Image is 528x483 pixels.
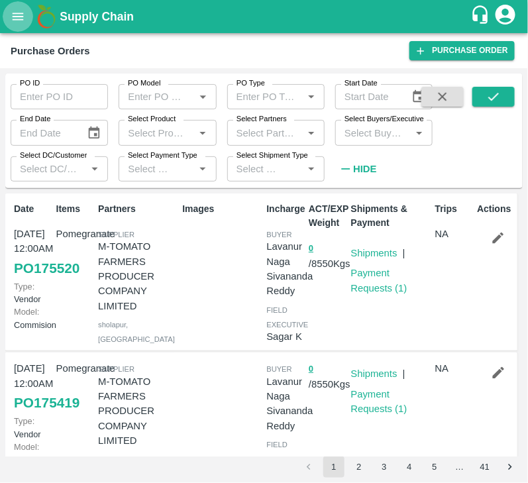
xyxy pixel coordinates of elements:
a: Shipments [351,248,397,258]
p: [DATE] 12:00AM [14,361,51,391]
label: Select DC/Customer [20,150,87,161]
p: Images [182,202,261,216]
input: Select Shipment Type [231,160,282,178]
button: Open [411,125,428,142]
strong: Hide [353,164,376,174]
input: Select Product [123,124,190,141]
input: Enter PO Model [123,88,190,105]
p: Pomegranate [56,227,93,241]
span: Type: [14,416,34,426]
a: Shipments [351,368,397,379]
button: Open [86,160,103,178]
button: Open [303,125,320,142]
div: account of current user [494,3,517,30]
button: Hide [335,158,380,180]
input: Enter PO Type [231,88,299,105]
div: customer-support [470,5,494,28]
p: Partners [98,202,177,216]
p: / 8550 Kgs [309,241,346,271]
p: NA [435,361,472,376]
div: | [397,361,405,381]
p: Commision [14,305,51,331]
p: M-TOMATO FARMERS PRODUCER COMPANY LIMITED [98,239,177,313]
a: PO175520 [14,256,79,280]
p: Vendor [14,415,51,440]
input: Enter PO ID [11,84,108,109]
a: Payment Requests (1) [351,389,407,414]
label: Select Shipment Type [237,150,308,161]
p: Commision [14,441,51,466]
div: Purchase Orders [11,42,90,60]
button: Open [194,160,211,178]
a: Purchase Order [409,41,515,60]
span: Supplier [98,365,134,373]
input: Select DC/Customer [15,160,82,178]
button: Choose date [406,84,431,109]
span: Type: [14,282,34,292]
span: buyer [266,231,291,239]
p: Incharge [266,202,303,216]
button: Choose date [81,121,107,146]
p: Items [56,202,93,216]
button: Open [303,88,320,105]
input: Select Partners [231,124,299,141]
div: | [397,241,405,260]
input: Select Buyers/Executive [339,124,407,141]
nav: pagination navigation [296,456,523,478]
div: … [449,461,470,474]
span: Model: [14,442,39,452]
p: / 8550 Kgs [309,361,346,392]
p: [DATE] 12:00AM [14,227,51,256]
button: 0 [309,241,313,256]
a: PO175419 [14,391,79,415]
label: PO Model [128,78,161,89]
label: PO Type [237,78,265,89]
p: Pomegranate [56,361,93,376]
span: Model: [14,307,39,317]
p: M-TOMATO FARMERS PRODUCER COMPANY LIMITED [98,374,177,448]
p: Trips [435,202,472,216]
button: Open [194,88,211,105]
p: Sagar K [266,329,308,344]
span: , [GEOGRAPHIC_DATA] [98,455,177,463]
button: page 1 [323,456,344,478]
p: Date [14,202,51,216]
span: Supplier [98,231,134,239]
span: field executive [266,306,308,329]
a: Supply Chain [60,7,470,26]
label: Select Payment Type [128,150,197,161]
p: NA [435,227,472,241]
a: Payment Requests (1) [351,268,407,293]
button: Open [194,125,211,142]
label: Select Buyers/Executive [344,114,424,125]
p: ACT/EXP Weight [309,202,346,230]
label: Start Date [344,78,378,89]
button: Open [303,160,320,178]
button: Go to page 4 [399,456,420,478]
label: End Date [20,114,50,125]
span: sholapur , [GEOGRAPHIC_DATA] [98,321,175,343]
input: End Date [11,120,76,145]
button: Go to page 2 [348,456,370,478]
p: Actions [477,202,514,216]
p: Shipments & Payment [351,202,430,230]
label: Select Product [128,114,176,125]
p: Vendor [14,280,51,305]
input: Start Date [335,84,401,109]
input: Select Payment Type [123,160,173,178]
p: Lavanur Naga Sivananda Reddy [266,239,313,298]
span: buyer [266,365,291,373]
img: logo [33,3,60,30]
span: field executive [266,441,308,463]
label: Select Partners [237,114,287,125]
button: open drawer [3,1,33,32]
button: Go to next page [500,456,521,478]
button: Go to page 41 [474,456,496,478]
button: 0 [309,362,313,377]
b: Supply Chain [60,10,134,23]
button: Go to page 5 [424,456,445,478]
label: PO ID [20,78,40,89]
button: Go to page 3 [374,456,395,478]
p: Lavanur Naga Sivananda Reddy [266,374,313,433]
